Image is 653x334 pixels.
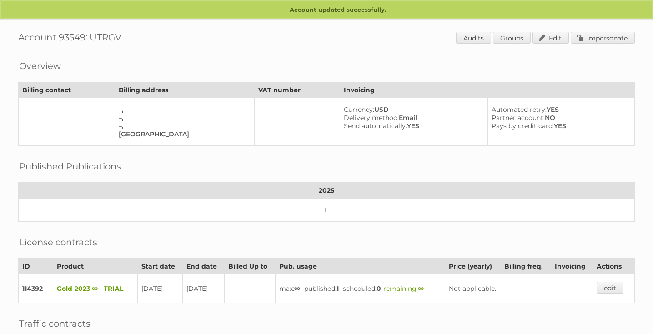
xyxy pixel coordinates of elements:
th: Start date [138,259,183,274]
strong: 1 [337,284,339,293]
td: Not applicable. [445,274,593,303]
th: ID [19,259,53,274]
div: USD [344,105,481,114]
div: Email [344,114,481,122]
span: Automated retry: [492,105,547,114]
td: [DATE] [183,274,224,303]
td: max: - published: - scheduled: - [275,274,445,303]
h1: Account 93549: UTRGV [18,32,635,45]
th: Pub. usage [275,259,445,274]
th: Billing address [115,82,254,98]
th: VAT number [254,82,340,98]
td: – [254,98,340,146]
a: Impersonate [571,32,635,44]
td: Gold-2023 ∞ - TRIAL [53,274,138,303]
div: –, [119,114,247,122]
h2: Overview [19,59,61,73]
th: Price (yearly) [445,259,501,274]
div: YES [492,105,627,114]
th: Billed Up to [224,259,275,274]
span: Partner account: [492,114,545,122]
strong: 0 [377,284,381,293]
div: [GEOGRAPHIC_DATA] [119,130,247,138]
td: [DATE] [138,274,183,303]
div: YES [492,122,627,130]
strong: ∞ [294,284,300,293]
a: edit [597,282,623,294]
h2: Traffic contracts [19,317,90,330]
span: Send automatically: [344,122,407,130]
h2: Published Publications [19,160,121,173]
th: Invoicing [551,259,593,274]
div: –, [119,122,247,130]
span: Pays by credit card: [492,122,554,130]
strong: ∞ [418,284,424,293]
span: Currency: [344,105,374,114]
th: Product [53,259,138,274]
span: Delivery method: [344,114,399,122]
th: Invoicing [340,82,635,98]
div: –, [119,105,247,114]
span: remaining: [383,284,424,293]
td: 1 [19,199,635,222]
td: 114392 [19,274,53,303]
h2: License contracts [19,235,97,249]
a: Groups [493,32,531,44]
a: Edit [532,32,569,44]
div: NO [492,114,627,122]
div: YES [344,122,481,130]
th: Actions [593,259,635,274]
p: Account updated successfully. [0,0,653,20]
th: End date [183,259,224,274]
th: 2025 [19,183,635,199]
a: Audits [456,32,491,44]
th: Billing freq. [500,259,551,274]
th: Billing contact [19,82,115,98]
